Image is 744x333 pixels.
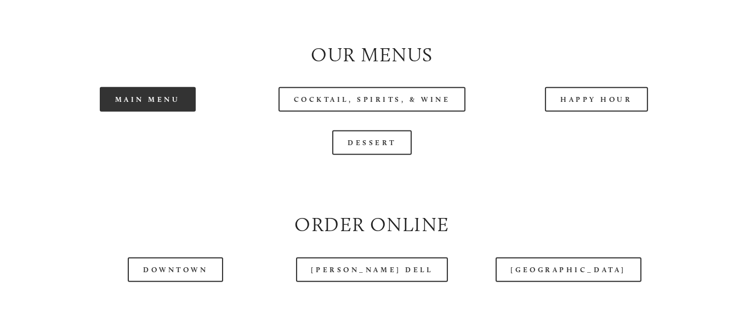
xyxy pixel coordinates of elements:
h2: Order Online [44,211,699,238]
a: Cocktail, Spirits, & Wine [279,87,466,112]
a: Main Menu [100,87,196,112]
a: Happy Hour [545,87,648,112]
a: Downtown [128,257,223,282]
a: [GEOGRAPHIC_DATA] [496,257,641,282]
a: [PERSON_NAME] Dell [296,257,448,282]
a: Dessert [332,130,412,155]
